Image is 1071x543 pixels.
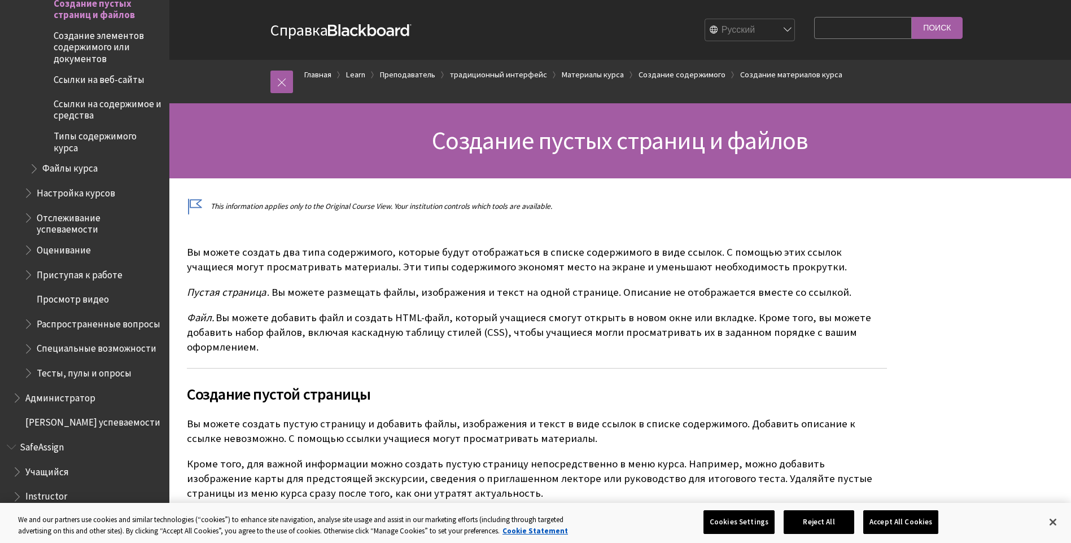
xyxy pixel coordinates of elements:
[328,24,412,36] strong: Blackboard
[562,68,624,82] a: Материалы курса
[187,311,215,324] span: Файл.
[25,487,67,502] span: Instructor
[502,526,568,536] a: More information about your privacy, opens in a new tab
[187,417,887,446] p: Вы можете создать пустую страницу и добавить файлы, изображения и текст в виде ссылок в списке со...
[450,68,547,82] a: традиционный интерфейс
[187,201,887,212] p: This information applies only to the Original Course View. Your institution controls which tools ...
[346,68,365,82] a: Learn
[187,310,887,355] p: Вы можете добавить файл и создать HTML-файл, который учащиеся смогут открыть в новом окне или вкл...
[25,413,160,428] span: [PERSON_NAME] успеваемости
[37,290,109,305] span: Просмотр видео
[912,17,963,39] input: Поиск
[37,240,91,256] span: Оценивание
[270,20,412,40] a: СправкаBlackboard
[703,510,775,534] button: Cookies Settings
[37,183,115,199] span: Настройка курсов
[54,26,161,64] span: Создание элементов содержимого или документов
[37,314,160,330] span: Распространенные вопросы
[37,208,161,235] span: Отслеживание успеваемости
[187,285,887,300] p: . Вы можете размещать файлы, изображения и текст на одной странице. Описание не отображается вмес...
[187,368,887,406] h2: Создание пустой страницы
[705,19,795,42] select: Site Language Selector
[187,286,266,299] span: Пустая страница
[25,462,69,478] span: Учащийся
[187,245,887,274] p: Вы можете создать два типа содержимого, которые будут отображаться в списке содержимого в виде сс...
[20,437,64,453] span: SafeAssign
[18,514,589,536] div: We and our partners use cookies and similar technologies (“cookies”) to enhance site navigation, ...
[7,437,163,531] nav: Book outline for Blackboard SafeAssign
[304,68,331,82] a: Главная
[54,127,161,154] span: Типы содержимого курса
[1041,510,1065,535] button: Close
[187,457,887,501] p: Кроме того, для важной информации можно создать пустую страницу непосредственно в меню курса. Нап...
[54,94,161,121] span: Ссылки на содержимое и средства
[784,510,854,534] button: Reject All
[380,68,435,82] a: Преподаватель
[25,388,95,404] span: Администратор
[42,159,98,174] span: Файлы курса
[54,70,145,85] span: Ссылки на веб-сайты
[37,265,123,281] span: Приступая к работе
[740,68,842,82] a: Создание материалов курса
[863,510,938,534] button: Accept All Cookies
[432,125,808,156] span: Создание пустых страниц и файлов
[639,68,725,82] a: Создание содержимого
[37,364,132,379] span: Тесты, пулы и опросы
[37,339,156,354] span: Специальные возможности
